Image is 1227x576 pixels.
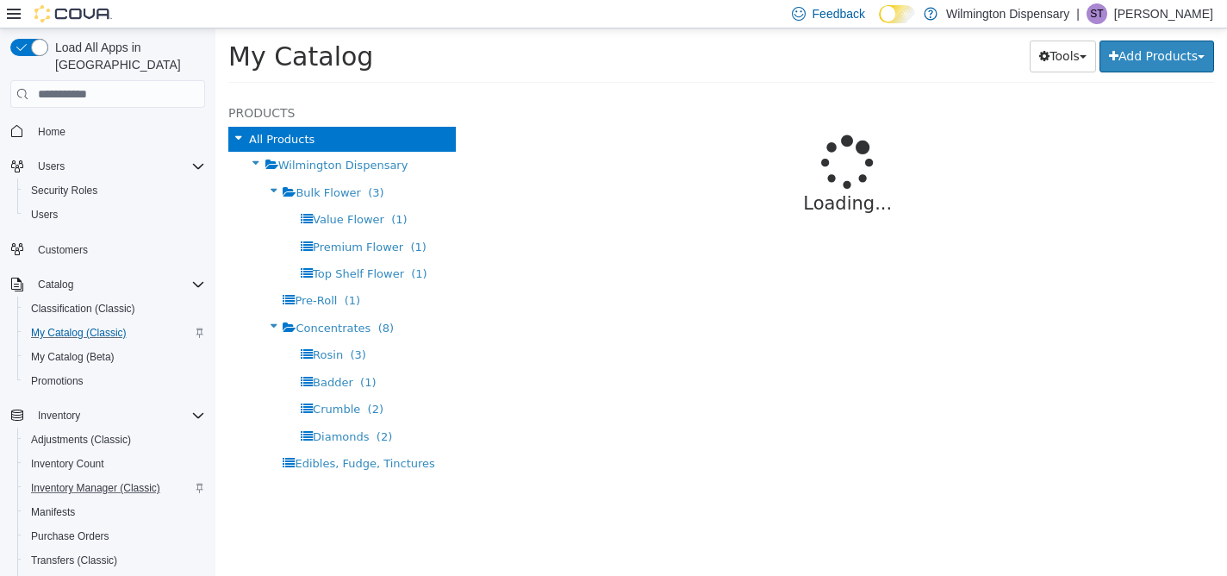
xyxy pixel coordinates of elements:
[17,203,212,227] button: Users
[24,454,111,474] a: Inventory Count
[1087,3,1107,24] div: Sydney Taylor
[31,122,72,142] a: Home
[31,405,87,426] button: Inventory
[24,204,65,225] a: Users
[1090,3,1103,24] span: ST
[17,178,212,203] button: Security Roles
[31,326,127,340] span: My Catalog (Classic)
[318,162,948,190] p: Loading...
[31,274,80,295] button: Catalog
[196,239,211,252] span: (1)
[17,524,212,548] button: Purchase Orders
[946,3,1069,24] p: Wilmington Dispensary
[24,371,90,391] a: Promotions
[17,548,212,573] button: Transfers (Classic)
[176,185,191,197] span: (1)
[13,74,240,95] h5: Products
[24,550,124,571] a: Transfers (Classic)
[814,12,881,44] button: Tools
[1076,3,1080,24] p: |
[129,266,145,279] span: (1)
[24,454,205,474] span: Inventory Count
[3,237,212,262] button: Customers
[17,500,212,524] button: Manifests
[97,374,145,387] span: Crumble
[97,239,189,252] span: Top Shelf Flower
[31,405,205,426] span: Inventory
[31,481,160,495] span: Inventory Manager (Classic)
[97,212,188,225] span: Premium Flower
[31,208,58,222] span: Users
[31,156,205,177] span: Users
[38,125,65,139] span: Home
[3,154,212,178] button: Users
[17,345,212,369] button: My Catalog (Beta)
[24,429,138,450] a: Adjustments (Classic)
[24,550,205,571] span: Transfers (Classic)
[31,350,115,364] span: My Catalog (Beta)
[24,180,205,201] span: Security Roles
[153,158,168,171] span: (3)
[31,554,117,567] span: Transfers (Classic)
[31,120,205,141] span: Home
[63,130,193,143] span: Wilmington Dispensary
[24,371,205,391] span: Promotions
[17,297,212,321] button: Classification (Classic)
[31,156,72,177] button: Users
[48,39,205,73] span: Load All Apps in [GEOGRAPHIC_DATA]
[31,374,84,388] span: Promotions
[24,347,205,367] span: My Catalog (Beta)
[24,478,167,498] a: Inventory Manager (Classic)
[34,104,99,117] span: All Products
[24,298,205,319] span: Classification (Classic)
[24,478,205,498] span: Inventory Manager (Classic)
[13,13,158,43] span: My Catalog
[97,185,169,197] span: Value Flower
[134,320,150,333] span: (3)
[195,212,210,225] span: (1)
[24,204,205,225] span: Users
[34,5,112,22] img: Cova
[17,369,212,393] button: Promotions
[31,505,75,519] span: Manifests
[163,293,178,306] span: (8)
[31,302,135,316] span: Classification (Classic)
[24,322,134,343] a: My Catalog (Classic)
[31,239,205,260] span: Customers
[97,402,153,415] span: Diamonds
[879,23,880,24] span: Dark Mode
[97,320,128,333] span: Rosin
[24,347,121,367] a: My Catalog (Beta)
[24,180,104,201] a: Security Roles
[38,409,80,423] span: Inventory
[97,347,138,360] span: Badder
[17,321,212,345] button: My Catalog (Classic)
[17,452,212,476] button: Inventory Count
[813,5,865,22] span: Feedback
[17,476,212,500] button: Inventory Manager (Classic)
[3,404,212,428] button: Inventory
[31,184,97,197] span: Security Roles
[17,428,212,452] button: Adjustments (Classic)
[31,433,131,447] span: Adjustments (Classic)
[31,240,95,260] a: Customers
[24,322,205,343] span: My Catalog (Classic)
[879,5,915,23] input: Dark Mode
[24,526,116,547] a: Purchase Orders
[3,272,212,297] button: Catalog
[153,374,168,387] span: (2)
[24,429,205,450] span: Adjustments (Classic)
[31,529,109,543] span: Purchase Orders
[31,274,205,295] span: Catalog
[38,160,65,173] span: Users
[161,402,177,415] span: (2)
[38,278,73,291] span: Catalog
[31,457,104,471] span: Inventory Count
[24,526,205,547] span: Purchase Orders
[24,502,82,523] a: Manifests
[80,293,155,306] span: Concentrates
[24,298,142,319] a: Classification (Classic)
[80,158,145,171] span: Bulk Flower
[79,266,121,279] span: Pre-Roll
[3,118,212,143] button: Home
